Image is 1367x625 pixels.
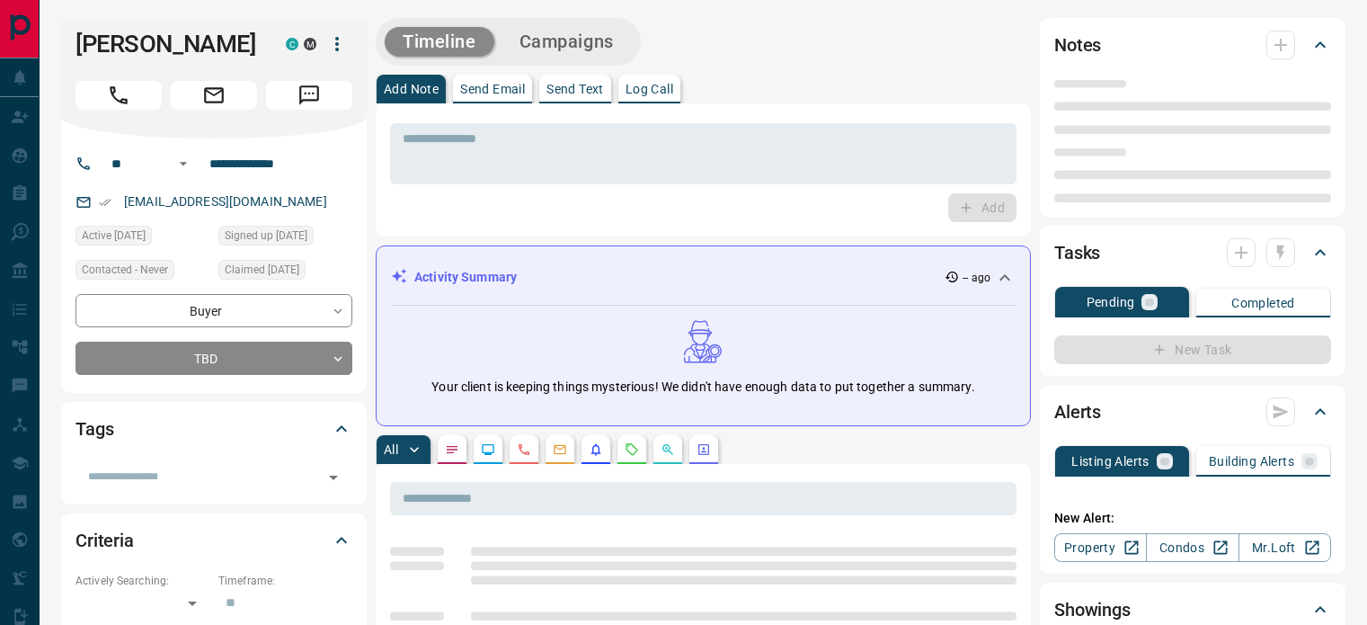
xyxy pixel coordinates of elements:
[546,83,604,95] p: Send Text
[384,83,439,95] p: Add Note
[75,519,352,562] div: Criteria
[1054,31,1101,59] h2: Notes
[171,81,257,110] span: Email
[517,442,531,457] svg: Calls
[286,38,298,50] div: condos.ca
[82,261,168,279] span: Contacted - Never
[266,81,352,110] span: Message
[99,196,111,209] svg: Email Verified
[1087,296,1135,308] p: Pending
[321,465,346,490] button: Open
[553,442,567,457] svg: Emails
[218,573,352,589] p: Timeframe:
[225,227,307,245] span: Signed up [DATE]
[124,194,327,209] a: [EMAIL_ADDRESS][DOMAIN_NAME]
[75,407,352,451] div: Tags
[225,261,299,279] span: Claimed [DATE]
[589,442,603,457] svg: Listing Alerts
[391,261,1016,294] div: Activity Summary-- ago
[1209,455,1294,468] p: Building Alerts
[75,294,352,327] div: Buyer
[1071,455,1150,468] p: Listing Alerts
[502,27,632,57] button: Campaigns
[626,83,673,95] p: Log Call
[1054,397,1101,426] h2: Alerts
[460,83,525,95] p: Send Email
[1054,595,1131,624] h2: Showings
[385,27,494,57] button: Timeline
[1231,297,1295,309] p: Completed
[75,342,352,375] div: TBD
[1054,390,1331,433] div: Alerts
[1054,23,1331,67] div: Notes
[625,442,639,457] svg: Requests
[75,30,259,58] h1: [PERSON_NAME]
[1054,238,1100,267] h2: Tasks
[445,442,459,457] svg: Notes
[1146,533,1238,562] a: Condos
[75,226,209,251] div: Sat Feb 19 2022
[1238,533,1331,562] a: Mr.Loft
[75,81,162,110] span: Call
[414,268,517,287] p: Activity Summary
[1054,509,1331,528] p: New Alert:
[384,443,398,456] p: All
[75,573,209,589] p: Actively Searching:
[963,270,990,286] p: -- ago
[481,442,495,457] svg: Lead Browsing Activity
[173,153,194,174] button: Open
[304,38,316,50] div: mrloft.ca
[82,227,146,245] span: Active [DATE]
[661,442,675,457] svg: Opportunities
[218,226,352,251] div: Wed Jan 20 2016
[218,260,352,285] div: Thu Jan 21 2016
[697,442,711,457] svg: Agent Actions
[1054,533,1147,562] a: Property
[1054,231,1331,274] div: Tasks
[75,415,113,443] h2: Tags
[431,378,974,397] p: Your client is keeping things mysterious! We didn't have enough data to put together a summary.
[75,526,134,555] h2: Criteria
